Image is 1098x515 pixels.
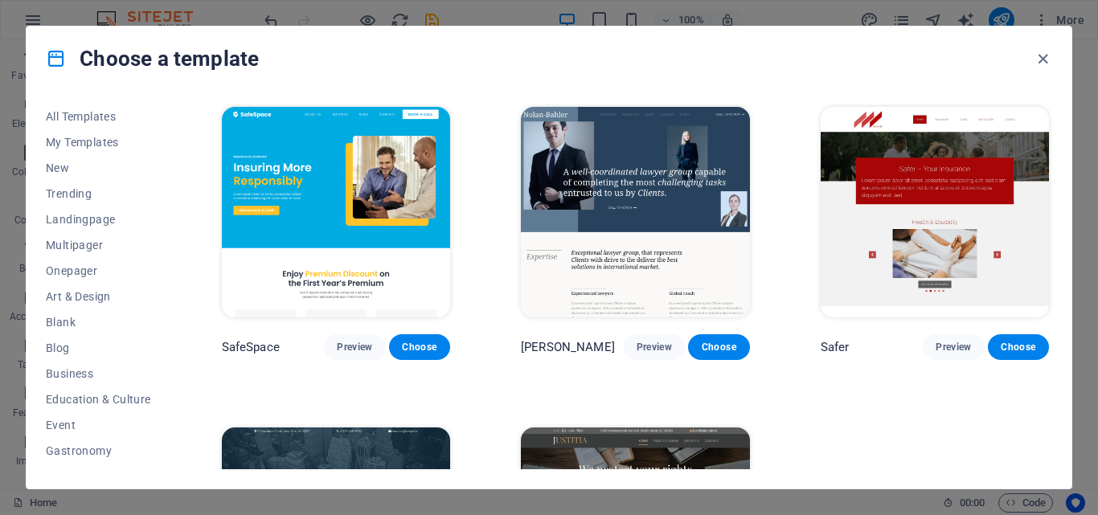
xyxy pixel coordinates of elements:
span: New [46,161,151,174]
span: Multipager [46,239,151,251]
button: Blank [46,309,151,335]
img: Nolan-Bahler [521,107,749,317]
button: Art & Design [46,284,151,309]
button: Landingpage [46,206,151,232]
p: Safer [821,339,850,355]
span: Onepager [46,264,151,277]
h4: Choose a template [46,46,259,72]
span: Choose [1001,341,1036,354]
button: All Templates [46,104,151,129]
img: SafeSpace [222,107,450,317]
span: Blog [46,341,151,354]
button: New [46,155,151,181]
span: Trending [46,187,151,200]
button: Choose [389,334,450,360]
button: Preview [923,334,984,360]
button: Gastronomy [46,438,151,464]
button: Trending [46,181,151,206]
button: My Templates [46,129,151,155]
span: Education & Culture [46,393,151,406]
span: Landingpage [46,213,151,226]
span: Choose [402,341,437,354]
button: Choose [988,334,1049,360]
button: Preview [324,334,385,360]
span: Preview [337,341,372,354]
button: Multipager [46,232,151,258]
button: Blog [46,335,151,361]
button: Onepager [46,258,151,284]
span: My Templates [46,136,151,149]
span: Blank [46,316,151,329]
span: Art & Design [46,290,151,303]
span: Business [46,367,151,380]
p: [PERSON_NAME] [521,339,615,355]
span: Event [46,419,151,431]
span: Preview [637,341,672,354]
button: Education & Culture [46,386,151,412]
p: SafeSpace [222,339,280,355]
span: Gastronomy [46,444,151,457]
button: Choose [688,334,749,360]
button: Preview [624,334,685,360]
button: Event [46,412,151,438]
span: Preview [936,341,971,354]
img: Safer [821,107,1049,317]
span: Choose [701,341,736,354]
span: All Templates [46,110,151,123]
button: Business [46,361,151,386]
button: Health [46,464,151,489]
